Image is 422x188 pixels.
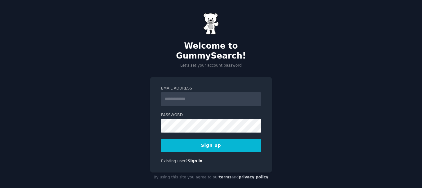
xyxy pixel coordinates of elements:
div: By using this site you agree to our and [150,173,272,182]
label: Password [161,112,261,118]
a: Sign in [188,159,203,163]
a: terms [219,175,231,179]
span: Existing user? [161,159,188,163]
h2: Welcome to GummySearch! [150,41,272,61]
button: Sign up [161,139,261,152]
img: Gummy Bear [203,13,219,35]
p: Let's set your account password [150,63,272,68]
a: privacy policy [239,175,268,179]
label: Email Address [161,86,261,91]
